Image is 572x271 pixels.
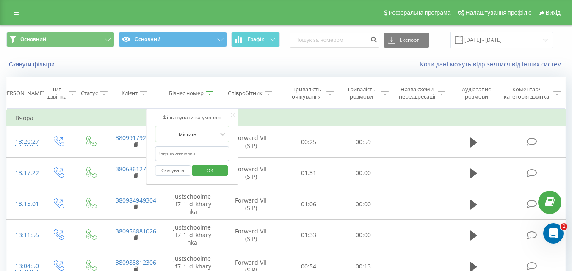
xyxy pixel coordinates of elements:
[336,126,391,158] td: 00:59
[289,86,324,100] div: Тривалість очікування
[47,86,66,100] div: Тип дзвінка
[15,165,33,181] div: 13:17:22
[116,134,156,142] a: 380991792914
[389,9,451,16] span: Реферальна програма
[502,86,551,100] div: Коментар/категорія дзвінка
[20,36,46,43] span: Основний
[282,220,336,251] td: 01:33
[282,189,336,220] td: 01:06
[290,33,379,48] input: Пошук за номером
[221,157,282,189] td: Forward VII (SIP)
[398,86,436,100] div: Назва схеми переадресації
[164,220,221,251] td: justschoolme_f7_1_d_kharynka
[2,90,44,97] div: [PERSON_NAME]
[455,86,498,100] div: Аудіозапис розмови
[336,189,391,220] td: 00:00
[384,33,429,48] button: Експорт
[221,189,282,220] td: Forward VII (SIP)
[116,165,156,173] a: 380686127710
[81,90,98,97] div: Статус
[221,126,282,158] td: Forward VII (SIP)
[155,146,229,161] input: Введіть значення
[7,109,566,126] td: Вчора
[546,9,561,16] span: Вихід
[155,165,191,176] button: Скасувати
[116,196,156,204] a: 380984949304
[6,60,59,68] button: Скинути фільтри
[344,86,379,100] div: Тривалість розмови
[192,165,228,176] button: OK
[155,113,229,122] div: Фільтрувати за умовою
[465,9,531,16] span: Налаштування профілю
[221,220,282,251] td: Forward VII (SIP)
[169,90,204,97] div: Бізнес номер
[15,134,33,150] div: 13:20:27
[282,126,336,158] td: 00:25
[116,258,156,266] a: 380988812306
[543,223,564,244] iframe: Intercom live chat
[282,157,336,189] td: 01:31
[15,227,33,244] div: 13:11:55
[231,32,280,47] button: Графік
[336,220,391,251] td: 00:00
[6,32,114,47] button: Основний
[164,189,221,220] td: justschoolme_f7_1_d_kharynka
[122,90,138,97] div: Клієнт
[116,227,156,235] a: 380956881026
[336,157,391,189] td: 00:00
[15,196,33,212] div: 13:15:01
[420,60,566,68] a: Коли дані можуть відрізнятися вiд інших систем
[248,36,264,42] span: Графік
[198,164,222,177] span: OK
[561,223,567,230] span: 1
[119,32,227,47] button: Основний
[228,90,263,97] div: Співробітник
